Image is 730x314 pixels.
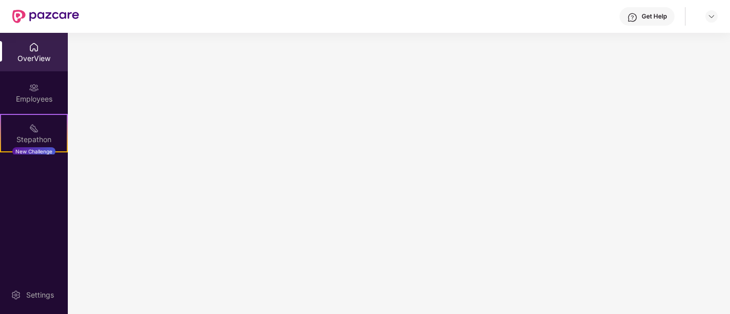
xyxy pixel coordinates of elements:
div: Stepathon [1,134,67,145]
img: svg+xml;base64,PHN2ZyBpZD0iSGVscC0zMngzMiIgeG1sbnM9Imh0dHA6Ly93d3cudzMub3JnLzIwMDAvc3ZnIiB3aWR0aD... [627,12,638,23]
img: svg+xml;base64,PHN2ZyBpZD0iU2V0dGluZy0yMHgyMCIgeG1sbnM9Imh0dHA6Ly93d3cudzMub3JnLzIwMDAvc3ZnIiB3aW... [11,290,21,300]
img: svg+xml;base64,PHN2ZyBpZD0iRW1wbG95ZWVzIiB4bWxucz0iaHR0cDovL3d3dy53My5vcmcvMjAwMC9zdmciIHdpZHRoPS... [29,83,39,93]
div: Get Help [642,12,667,21]
img: New Pazcare Logo [12,10,79,23]
img: svg+xml;base64,PHN2ZyBpZD0iSG9tZSIgeG1sbnM9Imh0dHA6Ly93d3cudzMub3JnLzIwMDAvc3ZnIiB3aWR0aD0iMjAiIG... [29,42,39,52]
div: New Challenge [12,147,55,155]
img: svg+xml;base64,PHN2ZyB4bWxucz0iaHR0cDovL3d3dy53My5vcmcvMjAwMC9zdmciIHdpZHRoPSIyMSIgaGVpZ2h0PSIyMC... [29,123,39,133]
div: Settings [23,290,57,300]
img: svg+xml;base64,PHN2ZyBpZD0iRHJvcGRvd24tMzJ4MzIiIHhtbG5zPSJodHRwOi8vd3d3LnczLm9yZy8yMDAwL3N2ZyIgd2... [707,12,716,21]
